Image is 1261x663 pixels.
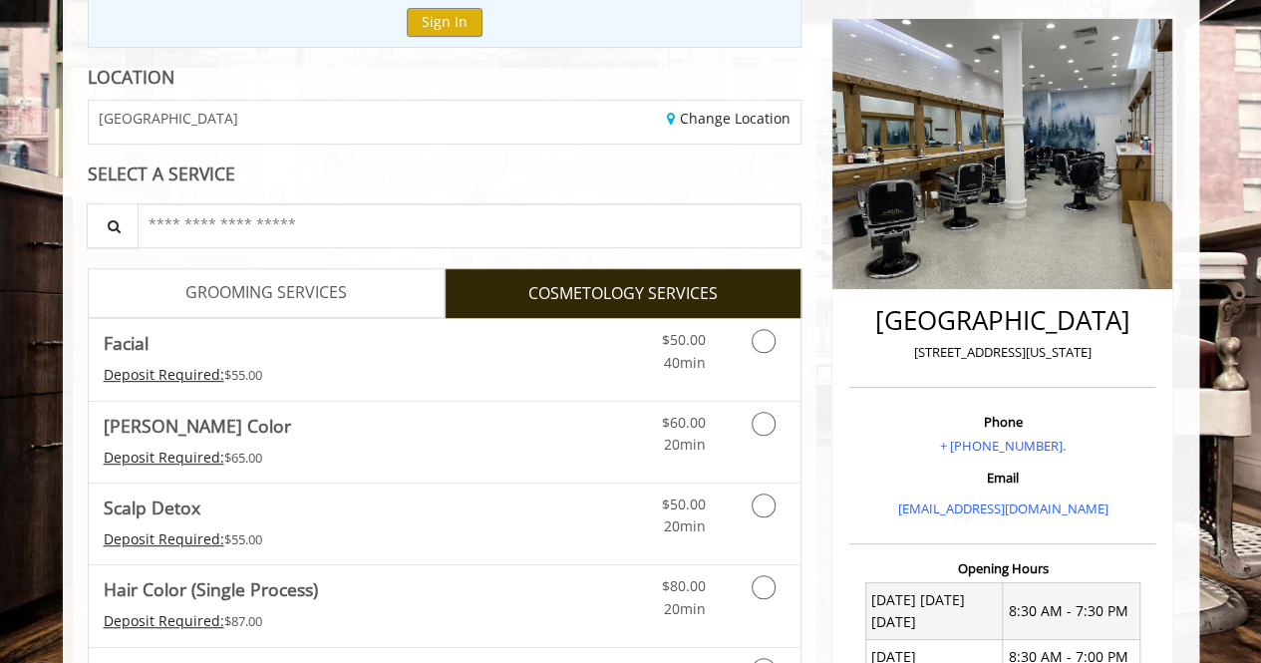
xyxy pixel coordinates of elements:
p: [STREET_ADDRESS][US_STATE] [854,342,1150,363]
span: This service needs some Advance to be paid before we block your appointment [104,611,224,630]
span: This service needs some Advance to be paid before we block your appointment [104,365,224,384]
span: 20min [663,599,705,618]
span: $50.00 [661,330,705,349]
h2: [GEOGRAPHIC_DATA] [854,306,1150,335]
div: $55.00 [104,528,504,550]
button: Service Search [87,203,139,248]
b: Hair Color (Single Process) [104,575,318,603]
td: [DATE] [DATE] [DATE] [865,583,1003,640]
button: Sign In [407,8,482,37]
span: COSMETOLOGY SERVICES [528,281,718,307]
a: [EMAIL_ADDRESS][DOMAIN_NAME] [897,499,1107,517]
a: Change Location [667,109,790,128]
div: SELECT A SERVICE [88,165,802,183]
div: $65.00 [104,447,504,469]
td: 8:30 AM - 7:30 PM [1003,583,1140,640]
b: LOCATION [88,65,174,89]
span: $50.00 [661,495,705,513]
span: GROOMING SERVICES [185,280,347,306]
b: [PERSON_NAME] Color [104,412,291,440]
span: $80.00 [661,576,705,595]
h3: Phone [854,415,1150,429]
b: Facial [104,329,149,357]
h3: Email [854,471,1150,485]
span: 20min [663,516,705,535]
b: Scalp Detox [104,494,200,521]
a: + [PHONE_NUMBER]. [940,437,1066,455]
span: This service needs some Advance to be paid before we block your appointment [104,448,224,467]
span: 20min [663,435,705,454]
span: 40min [663,353,705,372]
span: This service needs some Advance to be paid before we block your appointment [104,529,224,548]
span: $60.00 [661,413,705,432]
span: [GEOGRAPHIC_DATA] [99,111,238,126]
h3: Opening Hours [849,561,1155,575]
div: $87.00 [104,610,504,632]
div: $55.00 [104,364,504,386]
